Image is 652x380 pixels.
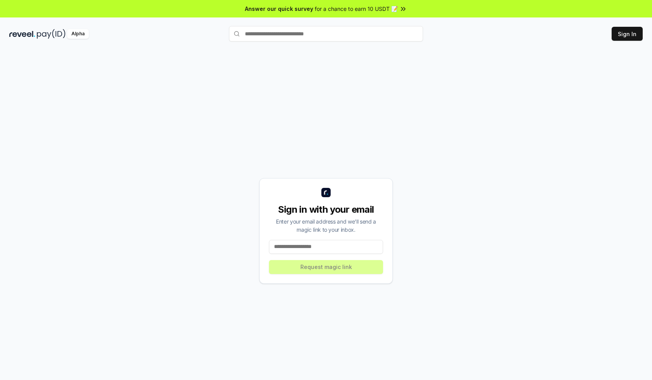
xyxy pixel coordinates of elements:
[315,5,398,13] span: for a chance to earn 10 USDT 📝
[612,27,643,41] button: Sign In
[67,29,89,39] div: Alpha
[269,217,383,234] div: Enter your email address and we’ll send a magic link to your inbox.
[9,29,35,39] img: reveel_dark
[321,188,331,197] img: logo_small
[245,5,313,13] span: Answer our quick survey
[37,29,66,39] img: pay_id
[269,203,383,216] div: Sign in with your email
